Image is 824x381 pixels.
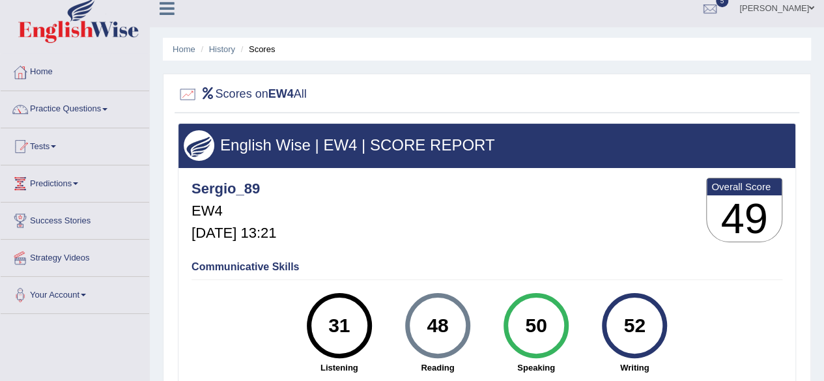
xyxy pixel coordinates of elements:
[268,87,294,100] b: EW4
[592,361,677,374] strong: Writing
[1,240,149,272] a: Strategy Videos
[512,298,560,353] div: 50
[1,128,149,161] a: Tests
[315,298,363,353] div: 31
[238,43,276,55] li: Scores
[1,165,149,198] a: Predictions
[1,54,149,87] a: Home
[414,298,461,353] div: 48
[707,195,782,242] h3: 49
[184,137,790,154] h3: English Wise | EW4 | SCORE REPORT
[711,181,777,192] b: Overall Score
[1,277,149,309] a: Your Account
[192,261,782,273] h4: Communicative Skills
[611,298,659,353] div: 52
[192,203,276,219] h5: EW4
[209,44,235,54] a: History
[1,203,149,235] a: Success Stories
[184,130,214,161] img: wings.png
[1,91,149,124] a: Practice Questions
[178,85,307,104] h2: Scores on All
[192,181,276,197] h4: Sergio_89
[395,361,480,374] strong: Reading
[173,44,195,54] a: Home
[192,225,276,241] h5: [DATE] 13:21
[493,361,578,374] strong: Speaking
[296,361,382,374] strong: Listening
